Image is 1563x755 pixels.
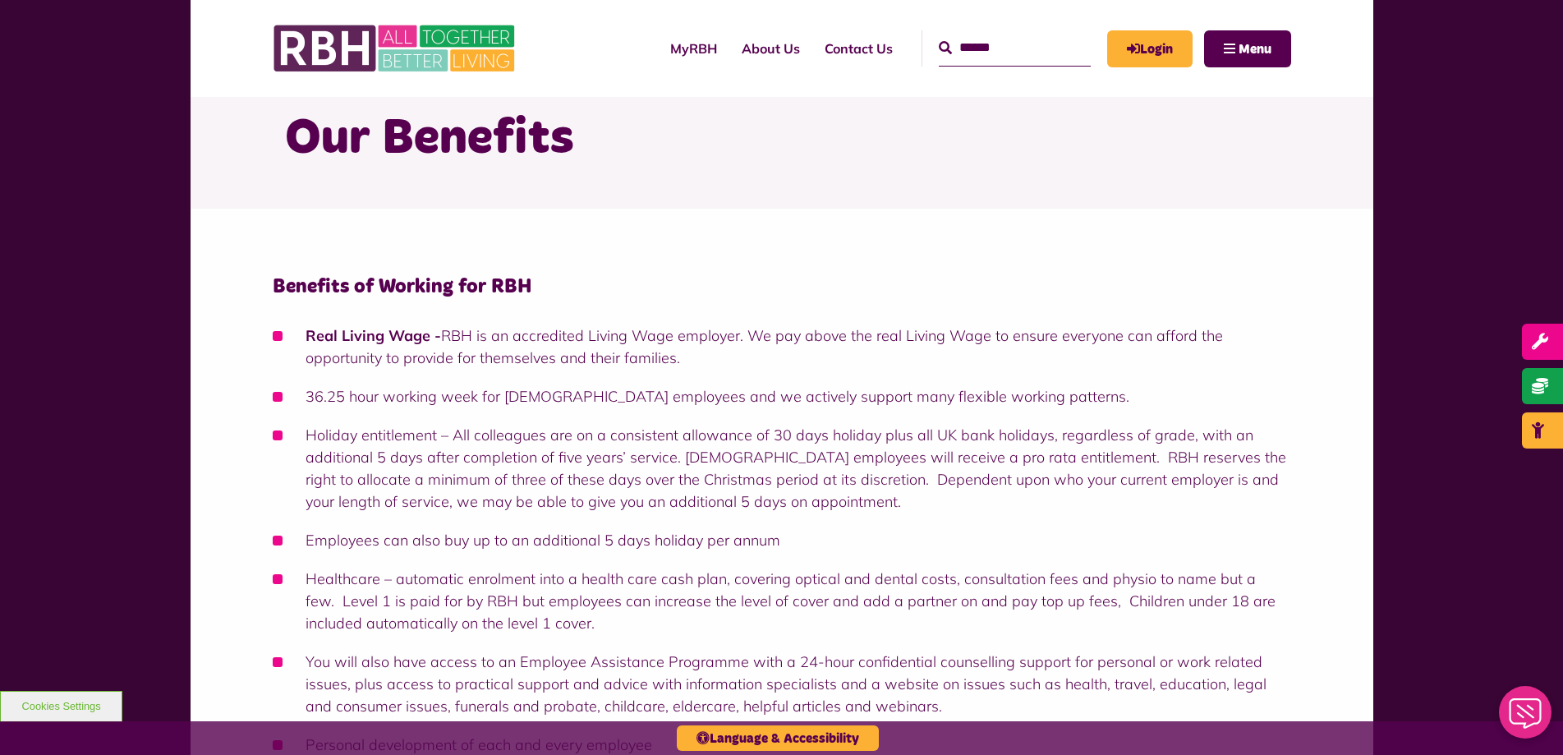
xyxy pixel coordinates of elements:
[273,529,1291,551] li: Employees can also buy up to an additional 5 days holiday per annum
[1204,30,1291,67] button: Navigation
[273,385,1291,407] li: 36.25 hour working week for [DEMOGRAPHIC_DATA] employees and we actively support many flexible wo...
[939,30,1091,66] input: Search
[1239,43,1271,56] span: Menu
[285,107,1279,171] h1: Our Benefits
[273,16,519,81] img: RBH
[306,326,441,345] strong: Real Living Wage -
[1489,681,1563,755] iframe: Netcall Web Assistant for live chat
[273,325,1291,369] li: RBH is an accredited Living Wage employer. We pay above the real Living Wage to ensure everyone c...
[729,26,812,71] a: About Us
[273,424,1291,513] li: Holiday entitlement – All colleagues are on a consistent allowance of 30 days holiday plus all UK...
[273,651,1291,717] li: You will also have access to an Employee Assistance Programme with a 24-hour confidential counsel...
[273,568,1291,634] li: Healthcare – automatic enrolment into a health care cash plan, covering optical and dental costs,...
[273,274,1291,300] h4: Benefits of Working for RBH
[1107,30,1193,67] a: MyRBH
[658,26,729,71] a: MyRBH
[812,26,905,71] a: Contact Us
[677,725,879,751] button: Language & Accessibility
